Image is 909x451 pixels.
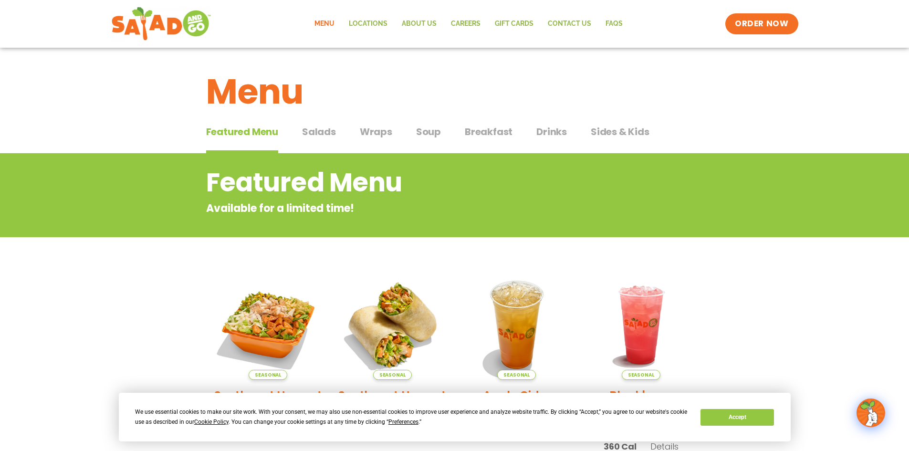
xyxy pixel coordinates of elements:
a: About Us [395,13,444,35]
span: Soup [416,125,441,139]
img: wpChatIcon [857,399,884,426]
span: Drinks [536,125,567,139]
span: Seasonal [249,370,287,380]
span: Seasonal [373,370,412,380]
h1: Menu [206,66,703,117]
span: Seasonal [622,370,660,380]
button: Accept [700,409,774,426]
h2: Blackberry [PERSON_NAME] Lemonade [586,387,696,437]
img: new-SAG-logo-768×292 [111,5,212,43]
div: Tabbed content [206,121,703,154]
a: Locations [342,13,395,35]
h2: Southwest Harvest Salad [213,387,324,420]
img: Product photo for Southwest Harvest Wrap [337,270,448,380]
h2: Apple Cider Lemonade [462,387,572,420]
nav: Menu [307,13,630,35]
img: Product photo for Southwest Harvest Salad [213,270,324,380]
a: Careers [444,13,488,35]
img: Product photo for Apple Cider Lemonade [462,270,572,380]
p: Available for a limited time! [206,200,627,216]
h2: Southwest Harvest Wrap [337,387,448,420]
span: ORDER NOW [735,18,788,30]
span: Cookie Policy [194,419,229,425]
div: We use essential cookies to make our site work. With your consent, we may also use non-essential ... [135,407,689,427]
span: Sides & Kids [591,125,649,139]
a: Menu [307,13,342,35]
span: Seasonal [497,370,536,380]
a: Contact Us [541,13,598,35]
span: Wraps [360,125,392,139]
span: Breakfast [465,125,512,139]
div: Cookie Consent Prompt [119,393,791,441]
img: Product photo for Blackberry Bramble Lemonade [586,270,696,380]
span: Featured Menu [206,125,278,139]
span: Salads [302,125,336,139]
a: GIFT CARDS [488,13,541,35]
a: FAQs [598,13,630,35]
span: Preferences [388,419,418,425]
h2: Featured Menu [206,163,627,202]
a: ORDER NOW [725,13,798,34]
